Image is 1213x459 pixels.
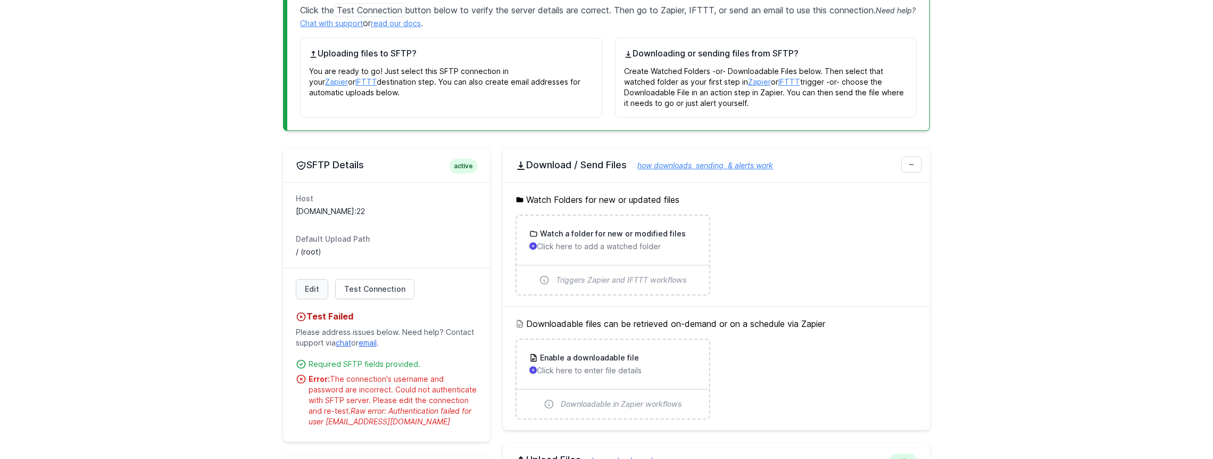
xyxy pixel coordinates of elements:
strong: Error: [309,374,330,383]
dd: [DOMAIN_NAME]:22 [296,206,477,217]
a: Watch a folder for new or modified files Click here to add a watched folder Triggers Zapier and I... [517,216,709,294]
span: Need help? [876,6,916,15]
a: Edit [296,279,328,299]
span: active [450,159,477,174]
a: Zapier [325,77,348,86]
dt: Host [296,193,477,204]
a: read our docs [371,19,421,28]
p: Click here to enter file details [529,365,696,376]
span: Test Connection [344,284,405,294]
a: Chat with support [300,19,363,28]
h5: Watch Folders for new or updated files [516,193,917,206]
a: how downloads, sending, & alerts work [627,161,773,170]
a: IFTTT [355,77,377,86]
span: Raw error: Authentication failed for user [EMAIL_ADDRESS][DOMAIN_NAME] [309,406,471,426]
div: The connection's username and password are incorrect. Could not authenticate with SFTP server. Pl... [309,374,477,427]
div: Required SFTP fields provided. [309,359,477,370]
p: Click here to add a watched folder [529,241,696,252]
h3: Enable a downloadable file [538,353,639,363]
p: Please address issues below. Need help? Contact support via or . [296,323,477,353]
h2: SFTP Details [296,159,477,171]
a: chat [336,338,351,347]
h3: Watch a folder for new or modified files [538,228,686,239]
a: Test Connection [335,279,414,299]
p: Create Watched Folders -or- Downloadable Files below. Then select that watched folder as your fir... [624,60,908,109]
h2: Download / Send Files [516,159,917,171]
p: You are ready to go! Just select this SFTP connection in your or destination step. You can also c... [309,60,593,98]
a: email [359,338,377,347]
dd: / (root) [296,247,477,257]
span: Test Connection [334,3,405,17]
iframe: Drift Widget Chat Controller [1160,406,1200,446]
span: Triggers Zapier and IFTTT workflows [556,275,687,285]
h5: Downloadable files can be retrieved on-demand or on a schedule via Zapier [516,317,917,330]
h4: Test Failed [296,310,477,323]
p: Click the button below to verify the server details are correct. Then go to Zapier, IFTTT, or sen... [300,2,917,29]
dt: Default Upload Path [296,234,477,244]
h4: Uploading files to SFTP? [309,47,593,60]
a: IFTTT [778,77,800,86]
a: Zapier [748,77,771,86]
a: Enable a downloadable file Click here to enter file details Downloadable in Zapier workflows [517,340,709,419]
h4: Downloading or sending files from SFTP? [624,47,908,60]
span: Downloadable in Zapier workflows [561,399,682,409]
